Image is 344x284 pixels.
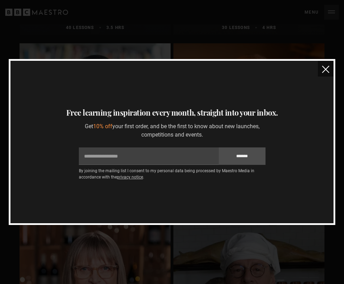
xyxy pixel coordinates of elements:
[19,105,326,119] h3: Free learning inspiration every month, straight into your inbox.
[93,123,112,130] span: 10% off
[318,61,334,77] button: close
[117,175,143,180] a: privacy notice
[79,122,266,139] p: Get your first order, and be the first to know about new launches, competitions and events.
[79,168,266,180] p: By joining the mailing list I consent to my personal data being processed by Maestro Media in acc...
